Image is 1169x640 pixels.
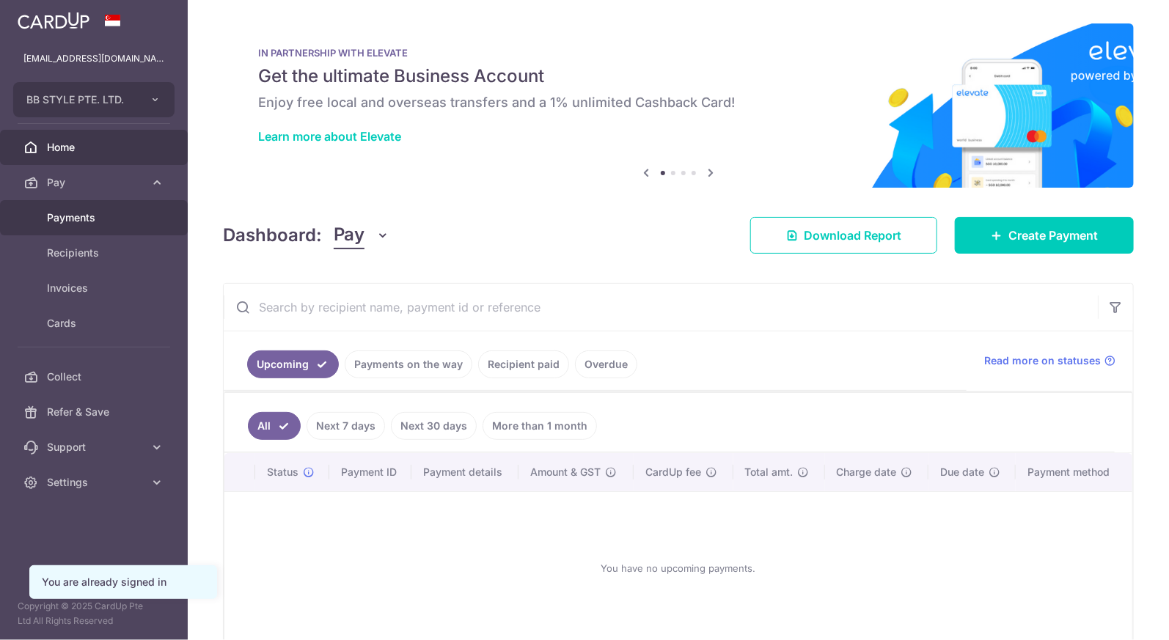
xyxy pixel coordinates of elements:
span: CardUp fee [645,465,701,479]
img: Renovation banner [223,23,1134,188]
a: All [248,412,301,440]
img: CardUp [18,12,89,29]
th: Payment details [411,453,518,491]
span: Cards [47,316,144,331]
button: BB STYLE PTE. LTD. [13,82,175,117]
span: Help [34,10,64,23]
th: Payment ID [329,453,412,491]
button: Pay [334,221,390,249]
a: Recipient paid [478,350,569,378]
div: You are already signed in [42,575,205,589]
a: Download Report [750,217,937,254]
p: [EMAIL_ADDRESS][DOMAIN_NAME] [23,51,164,66]
h6: Enjoy free local and overseas transfers and a 1% unlimited Cashback Card! [258,94,1099,111]
p: IN PARTNERSHIP WITH ELEVATE [258,47,1099,59]
span: Pay [47,175,144,190]
span: Support [47,440,144,455]
a: Overdue [575,350,637,378]
span: Collect [47,369,144,384]
span: Amount & GST [530,465,601,479]
a: More than 1 month [483,412,597,440]
a: Payments on the way [345,350,472,378]
a: Upcoming [247,350,339,378]
div: You have no upcoming payments. [242,504,1115,633]
a: Read more on statuses [984,353,1115,368]
span: Pay [334,221,364,249]
h5: Get the ultimate Business Account [258,65,1099,88]
span: Home [47,140,144,155]
a: Learn more about Elevate [258,129,401,144]
span: Settings [47,475,144,490]
span: BB STYLE PTE. LTD. [26,92,135,107]
a: Create Payment [955,217,1134,254]
span: Read more on statuses [984,353,1101,368]
input: Search by recipient name, payment id or reference [224,284,1098,331]
span: Invoices [47,281,144,295]
a: Next 30 days [391,412,477,440]
span: Recipients [47,246,144,260]
span: Total amt. [745,465,794,479]
span: Download Report [804,227,901,244]
span: Create Payment [1008,227,1098,244]
th: Payment method [1016,453,1132,491]
span: Refer & Save [47,405,144,419]
h4: Dashboard: [223,222,322,249]
a: Next 7 days [307,412,385,440]
span: Status [267,465,298,479]
span: Charge date [837,465,897,479]
span: Due date [940,465,984,479]
span: Payments [47,210,144,225]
